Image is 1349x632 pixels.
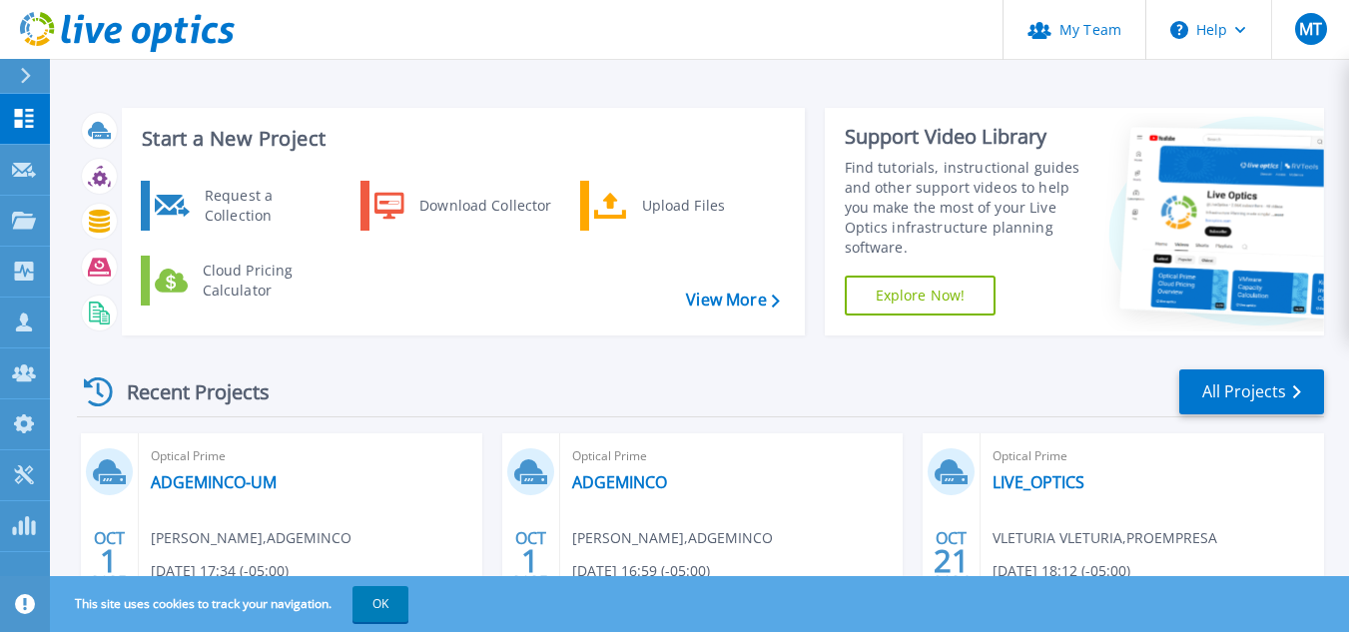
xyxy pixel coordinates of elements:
[141,256,345,306] a: Cloud Pricing Calculator
[933,524,971,597] div: OCT 2024
[572,527,773,549] span: [PERSON_NAME] , ADGEMINCO
[632,186,780,226] div: Upload Files
[993,560,1130,582] span: [DATE] 18:12 (-05:00)
[141,181,345,231] a: Request a Collection
[90,524,128,597] div: OCT 2025
[195,186,340,226] div: Request a Collection
[77,367,297,416] div: Recent Projects
[151,472,277,492] a: ADGEMINCO-UM
[845,276,997,316] a: Explore Now!
[934,552,970,569] span: 21
[55,586,408,622] span: This site uses cookies to track your navigation.
[572,445,892,467] span: Optical Prime
[193,261,340,301] div: Cloud Pricing Calculator
[993,472,1084,492] a: LIVE_OPTICS
[993,527,1217,549] span: VLETURIA VLETURIA , PROEMPRESA
[572,560,710,582] span: [DATE] 16:59 (-05:00)
[1299,21,1322,37] span: MT
[572,472,667,492] a: ADGEMINCO
[580,181,785,231] a: Upload Files
[151,445,470,467] span: Optical Prime
[1179,369,1324,414] a: All Projects
[521,552,539,569] span: 1
[511,524,549,597] div: OCT 2025
[352,586,408,622] button: OK
[151,527,351,549] span: [PERSON_NAME] , ADGEMINCO
[686,291,779,310] a: View More
[993,445,1312,467] span: Optical Prime
[360,181,565,231] a: Download Collector
[845,158,1093,258] div: Find tutorials, instructional guides and other support videos to help you make the most of your L...
[845,124,1093,150] div: Support Video Library
[142,128,779,150] h3: Start a New Project
[151,560,289,582] span: [DATE] 17:34 (-05:00)
[100,552,118,569] span: 1
[409,186,560,226] div: Download Collector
